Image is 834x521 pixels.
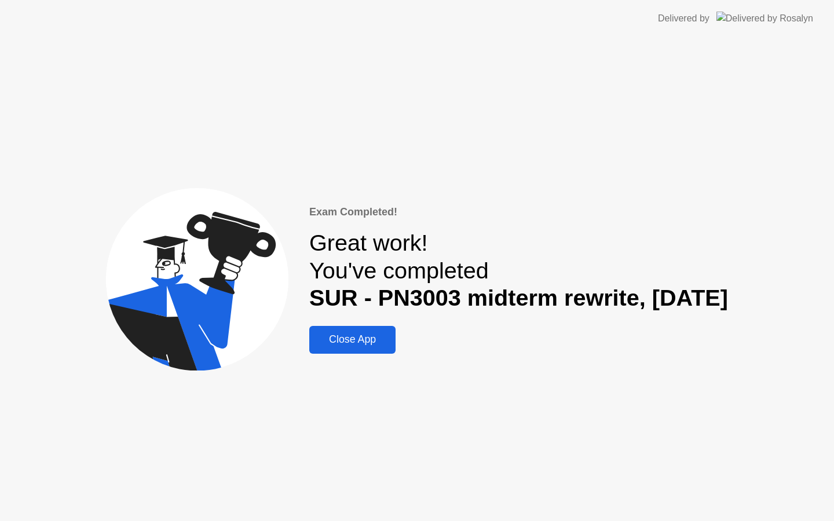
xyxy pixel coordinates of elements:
[658,12,709,25] div: Delivered by
[716,12,813,25] img: Delivered by Rosalyn
[309,204,728,220] div: Exam Completed!
[309,285,728,310] b: SUR - PN3003 midterm rewrite, [DATE]
[313,333,392,346] div: Close App
[309,326,396,354] button: Close App
[309,229,728,312] div: Great work! You've completed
